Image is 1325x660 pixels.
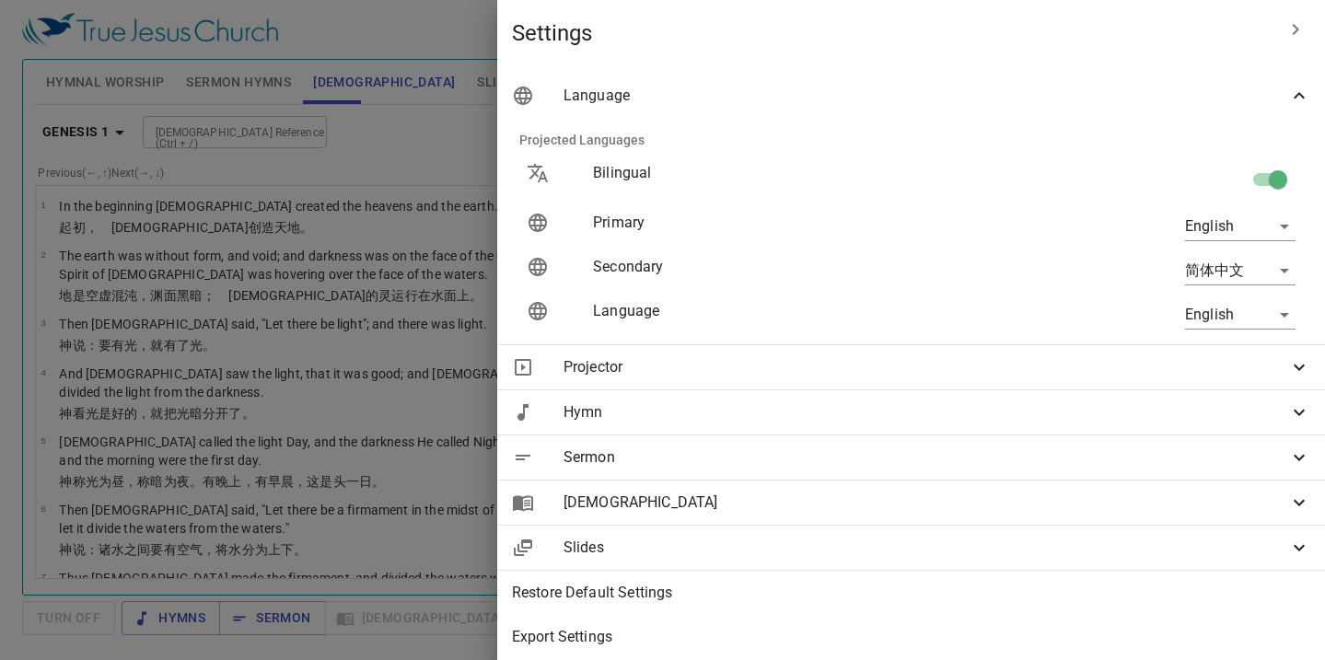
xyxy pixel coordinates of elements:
[593,300,963,322] p: Language
[512,582,1310,604] span: Restore Default Settings
[1185,212,1296,241] div: English
[505,118,1318,162] li: Projected Languages
[564,537,1288,559] span: Slides
[593,212,963,234] p: Primary
[564,356,1288,378] span: Projector
[593,256,963,278] p: Secondary
[564,446,1288,469] span: Sermon
[512,626,1310,648] span: Export Settings
[497,526,1325,570] div: Slides
[593,162,963,184] p: Bilingual
[1185,256,1296,285] div: 简体中文
[564,492,1288,514] span: [DEMOGRAPHIC_DATA]
[564,85,1288,107] span: Language
[497,571,1325,615] div: Restore Default Settings
[564,401,1288,423] span: Hymn
[1185,300,1296,330] div: English
[497,435,1325,480] div: Sermon
[497,345,1325,389] div: Projector
[497,615,1325,659] div: Export Settings
[497,390,1325,434] div: Hymn
[512,18,1273,48] span: Settings
[497,74,1325,118] div: Language
[497,481,1325,525] div: [DEMOGRAPHIC_DATA]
